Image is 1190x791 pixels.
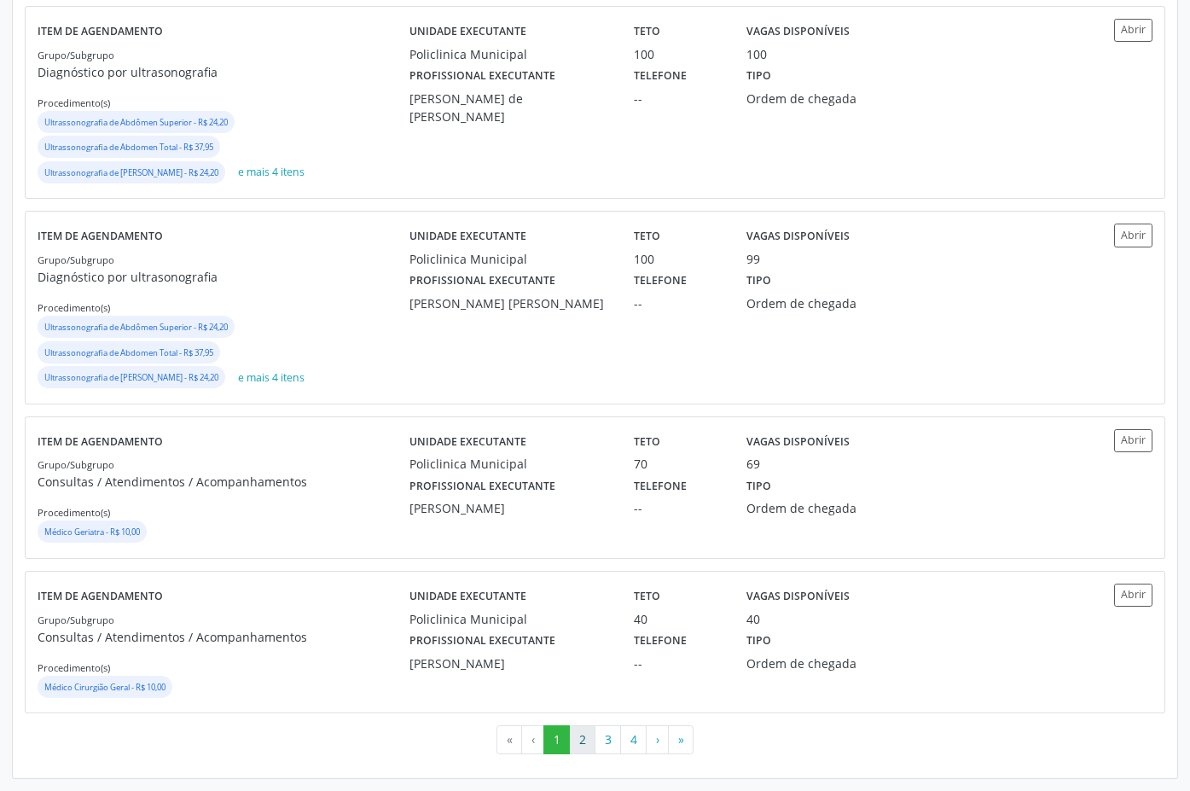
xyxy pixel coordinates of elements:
label: Profissional executante [409,628,555,654]
div: 100 [634,250,723,268]
small: Procedimento(s) [38,506,110,519]
label: Teto [634,224,660,250]
label: Profissional executante [409,268,555,294]
button: Go to page 1 [543,725,570,754]
label: Item de agendamento [38,224,163,250]
div: [PERSON_NAME] de [PERSON_NAME] [409,90,610,125]
label: Item de agendamento [38,584,163,610]
div: -- [634,90,723,108]
label: Unidade executante [409,19,526,45]
div: [PERSON_NAME] [409,654,610,672]
div: Ordem de chegada [746,294,891,312]
button: Go to page 4 [620,725,647,754]
p: Consultas / Atendimentos / Acompanhamentos [38,473,409,491]
label: Tipo [746,628,771,654]
small: Médico Geriatra - R$ 10,00 [44,526,140,538]
div: Policlinica Municipal [409,455,610,473]
label: Vagas disponíveis [746,19,850,45]
label: Tipo [746,473,771,499]
button: Abrir [1114,429,1152,452]
small: Ultrassonografia de Abdomen Total - R$ 37,95 [44,142,213,153]
div: 40 [746,610,760,628]
small: Ultrassonografia de [PERSON_NAME] - R$ 24,20 [44,167,218,178]
label: Telefone [634,473,687,499]
p: Diagnóstico por ultrasonografia [38,63,409,81]
button: e mais 4 itens [231,366,311,389]
label: Unidade executante [409,224,526,250]
label: Telefone [634,63,687,90]
div: [PERSON_NAME] [PERSON_NAME] [409,294,610,312]
label: Vagas disponíveis [746,429,850,456]
label: Item de agendamento [38,429,163,456]
label: Teto [634,584,660,610]
label: Vagas disponíveis [746,584,850,610]
div: 99 [746,250,760,268]
div: 70 [634,455,723,473]
p: Diagnóstico por ultrasonografia [38,268,409,286]
div: Ordem de chegada [746,654,891,672]
small: Grupo/Subgrupo [38,614,114,626]
label: Unidade executante [409,584,526,610]
button: Go to page 2 [569,725,595,754]
label: Vagas disponíveis [746,224,850,250]
button: Go to last page [668,725,694,754]
div: 40 [634,610,723,628]
button: Go to page 3 [595,725,621,754]
small: Grupo/Subgrupo [38,49,114,61]
div: -- [634,294,723,312]
div: Ordem de chegada [746,499,891,517]
button: e mais 4 itens [231,161,311,184]
button: Abrir [1114,224,1152,247]
div: 100 [746,45,767,63]
small: Médico Cirurgião Geral - R$ 10,00 [44,682,165,693]
ul: Pagination [25,725,1165,754]
button: Abrir [1114,584,1152,607]
small: Ultrassonografia de Abdomen Total - R$ 37,95 [44,347,213,358]
label: Item de agendamento [38,19,163,45]
small: Ultrassonografia de Abdômen Superior - R$ 24,20 [44,322,228,333]
div: Policlinica Municipal [409,250,610,268]
label: Tipo [746,268,771,294]
small: Procedimento(s) [38,96,110,109]
div: 100 [634,45,723,63]
small: Ultrassonografia de Abdômen Superior - R$ 24,20 [44,117,228,128]
label: Teto [634,429,660,456]
small: Grupo/Subgrupo [38,458,114,471]
p: Consultas / Atendimentos / Acompanhamentos [38,628,409,646]
label: Tipo [746,63,771,90]
div: 69 [746,455,760,473]
small: Procedimento(s) [38,661,110,674]
label: Telefone [634,268,687,294]
div: -- [634,499,723,517]
div: Policlinica Municipal [409,610,610,628]
label: Profissional executante [409,473,555,499]
label: Telefone [634,628,687,654]
button: Abrir [1114,19,1152,42]
small: Procedimento(s) [38,301,110,314]
button: Go to next page [646,725,669,754]
div: Ordem de chegada [746,90,891,108]
small: Ultrassonografia de [PERSON_NAME] - R$ 24,20 [44,372,218,383]
small: Grupo/Subgrupo [38,253,114,266]
div: -- [634,654,723,672]
div: Policlinica Municipal [409,45,610,63]
label: Teto [634,19,660,45]
label: Unidade executante [409,429,526,456]
div: [PERSON_NAME] [409,499,610,517]
label: Profissional executante [409,63,555,90]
